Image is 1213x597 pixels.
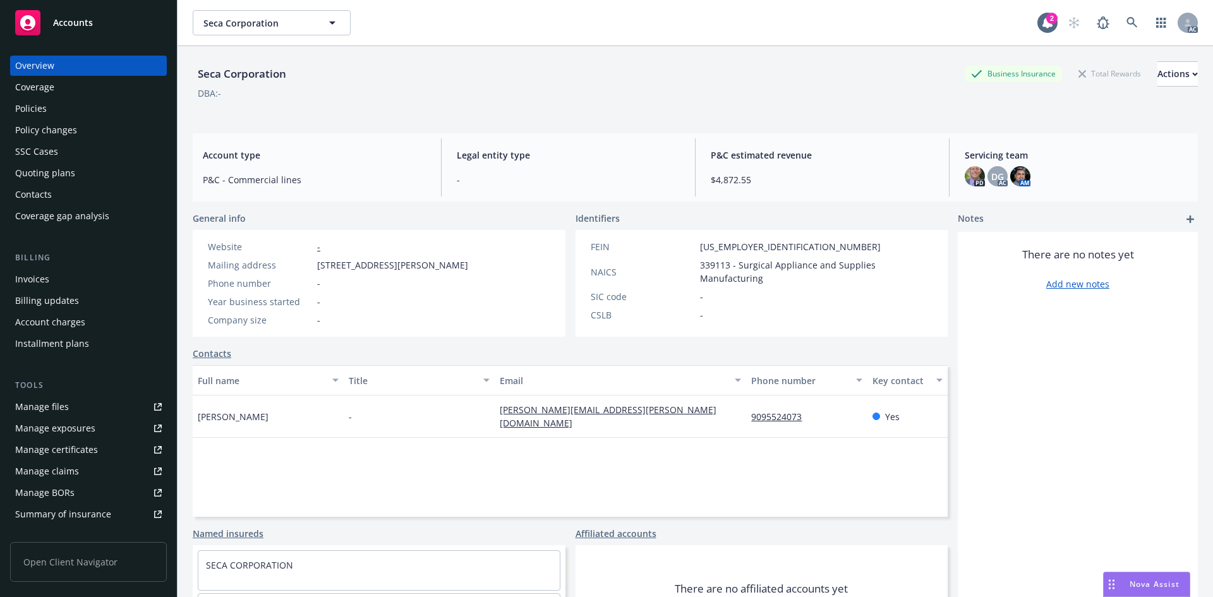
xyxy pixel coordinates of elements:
[675,581,848,596] span: There are no affiliated accounts yet
[10,251,167,264] div: Billing
[1183,212,1198,227] a: add
[198,374,325,387] div: Full name
[751,374,848,387] div: Phone number
[208,295,312,308] div: Year business started
[53,18,93,28] span: Accounts
[10,291,167,311] a: Billing updates
[965,66,1062,81] div: Business Insurance
[317,313,320,327] span: -
[15,291,79,311] div: Billing updates
[10,163,167,183] a: Quoting plans
[965,148,1188,162] span: Servicing team
[10,440,167,460] a: Manage certificates
[15,418,95,438] div: Manage exposures
[10,5,167,40] a: Accounts
[751,411,812,423] a: 9095524073
[576,527,656,540] a: Affiliated accounts
[885,410,900,423] span: Yes
[15,483,75,503] div: Manage BORs
[1090,10,1116,35] a: Report a Bug
[349,410,352,423] span: -
[208,258,312,272] div: Mailing address
[958,212,984,227] span: Notes
[10,269,167,289] a: Invoices
[208,240,312,253] div: Website
[1149,10,1174,35] a: Switch app
[198,410,269,423] span: [PERSON_NAME]
[193,527,263,540] a: Named insureds
[10,397,167,417] a: Manage files
[10,99,167,119] a: Policies
[15,269,49,289] div: Invoices
[700,290,703,303] span: -
[1061,10,1087,35] a: Start snowing
[1119,10,1145,35] a: Search
[867,365,948,395] button: Key contact
[344,365,495,395] button: Title
[208,277,312,290] div: Phone number
[1157,61,1198,87] button: Actions
[591,308,695,322] div: CSLB
[10,418,167,438] a: Manage exposures
[203,173,426,186] span: P&C - Commercial lines
[10,184,167,205] a: Contacts
[700,258,933,285] span: 339113 - Surgical Appliance and Supplies Manufacturing
[1010,166,1030,186] img: photo
[1072,66,1147,81] div: Total Rewards
[10,542,167,582] span: Open Client Navigator
[591,290,695,303] div: SIC code
[193,10,351,35] button: Seca Corporation
[1022,247,1134,262] span: There are no notes yet
[10,461,167,481] a: Manage claims
[15,56,54,76] div: Overview
[700,308,703,322] span: -
[500,374,727,387] div: Email
[10,56,167,76] a: Overview
[15,440,98,460] div: Manage certificates
[10,504,167,524] a: Summary of insurance
[208,313,312,327] div: Company size
[15,184,52,205] div: Contacts
[10,312,167,332] a: Account charges
[711,173,934,186] span: $4,872.55
[15,334,89,354] div: Installment plans
[10,77,167,97] a: Coverage
[10,483,167,503] a: Manage BORs
[746,365,867,395] button: Phone number
[711,148,934,162] span: P&C estimated revenue
[457,148,680,162] span: Legal entity type
[317,295,320,308] span: -
[1103,572,1190,597] button: Nova Assist
[317,241,320,253] a: -
[15,142,58,162] div: SSC Cases
[203,16,313,30] span: Seca Corporation
[206,559,293,571] a: SECA CORPORATION
[15,77,54,97] div: Coverage
[10,120,167,140] a: Policy changes
[10,379,167,392] div: Tools
[203,148,426,162] span: Account type
[500,404,716,429] a: [PERSON_NAME][EMAIL_ADDRESS][PERSON_NAME][DOMAIN_NAME]
[991,170,1004,183] span: DG
[193,212,246,225] span: General info
[591,265,695,279] div: NAICS
[1104,572,1119,596] div: Drag to move
[15,312,85,332] div: Account charges
[10,206,167,226] a: Coverage gap analysis
[576,212,620,225] span: Identifiers
[15,206,109,226] div: Coverage gap analysis
[15,504,111,524] div: Summary of insurance
[10,142,167,162] a: SSC Cases
[1046,13,1058,24] div: 2
[1130,579,1180,589] span: Nova Assist
[15,163,75,183] div: Quoting plans
[591,240,695,253] div: FEIN
[872,374,929,387] div: Key contact
[965,166,985,186] img: photo
[15,99,47,119] div: Policies
[15,120,77,140] div: Policy changes
[193,66,291,82] div: Seca Corporation
[457,173,680,186] span: -
[193,365,344,395] button: Full name
[700,240,881,253] span: [US_EMPLOYER_IDENTIFICATION_NUMBER]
